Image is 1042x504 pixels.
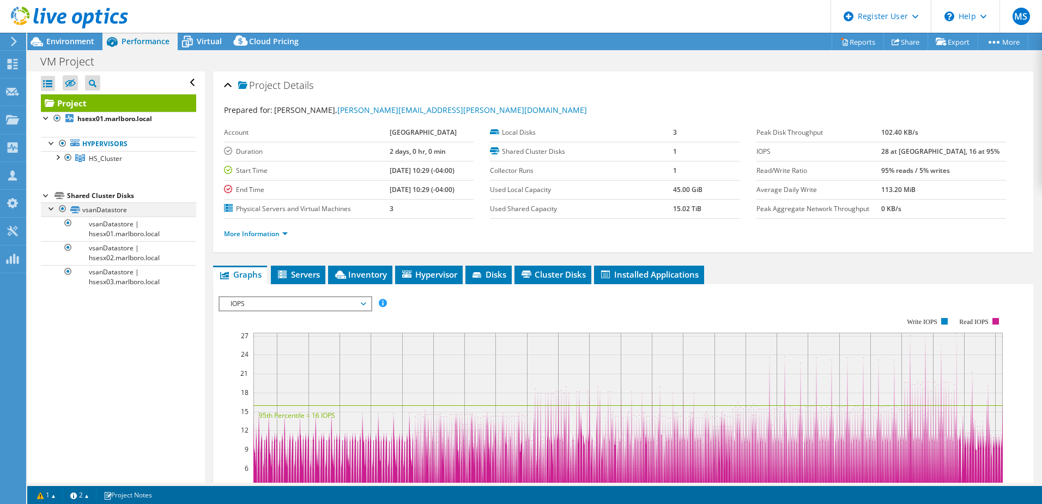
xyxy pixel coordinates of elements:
[881,185,916,194] b: 113.20 MiB
[944,11,954,21] svg: \n
[881,204,901,213] b: 0 KB/s
[756,165,881,176] label: Read/Write Ratio
[390,147,446,156] b: 2 days, 0 hr, 0 min
[390,166,455,175] b: [DATE] 10:29 (-04:00)
[122,36,169,46] span: Performance
[41,265,196,289] a: vsanDatastore | hsesx03.marlboro.local
[673,166,677,175] b: 1
[249,36,299,46] span: Cloud Pricing
[96,488,160,502] a: Project Notes
[41,151,196,165] a: HS_Cluster
[224,146,390,157] label: Duration
[259,411,335,420] text: 95th Percentile = 16 IOPS
[756,127,881,138] label: Peak Disk Throughput
[240,369,248,378] text: 21
[274,105,587,115] span: [PERSON_NAME],
[225,297,365,310] span: IOPS
[41,217,196,241] a: vsanDatastore | hsesx01.marlboro.local
[673,204,701,213] b: 15.02 TiB
[390,185,455,194] b: [DATE] 10:29 (-04:00)
[89,154,122,163] span: HS_Cluster
[41,241,196,265] a: vsanDatastore | hsesx02.marlboro.local
[77,114,152,123] b: hsesx01.marlboro.local
[41,137,196,151] a: Hypervisors
[490,165,673,176] label: Collector Runs
[197,36,222,46] span: Virtual
[224,184,390,195] label: End Time
[241,388,249,397] text: 18
[224,105,272,115] label: Prepared for:
[35,56,111,68] h1: VM Project
[46,36,94,46] span: Environment
[881,166,950,175] b: 95% reads / 5% writes
[1013,8,1030,25] span: MS
[241,407,249,416] text: 15
[978,33,1028,50] a: More
[490,203,673,214] label: Used Shared Capacity
[490,146,673,157] label: Shared Cluster Disks
[490,184,673,195] label: Used Local Capacity
[490,127,673,138] label: Local Disks
[673,128,677,137] b: 3
[390,128,457,137] b: [GEOGRAPHIC_DATA]
[881,147,999,156] b: 28 at [GEOGRAPHIC_DATA], 16 at 95%
[41,202,196,217] a: vsanDatastore
[238,80,281,91] span: Project
[276,269,320,280] span: Servers
[881,128,918,137] b: 102.40 KB/s
[832,33,884,50] a: Reports
[245,482,249,491] text: 3
[928,33,978,50] a: Export
[245,445,249,454] text: 9
[224,203,390,214] label: Physical Servers and Virtual Machines
[224,165,390,176] label: Start Time
[224,127,390,138] label: Account
[41,94,196,112] a: Project
[67,189,196,202] div: Shared Cluster Disks
[883,33,928,50] a: Share
[241,331,249,340] text: 27
[673,185,702,194] b: 45.00 GiB
[520,269,586,280] span: Cluster Disks
[63,488,96,502] a: 2
[283,79,313,92] span: Details
[41,112,196,126] a: hsesx01.marlboro.local
[224,229,288,238] a: More Information
[241,350,249,359] text: 24
[599,269,699,280] span: Installed Applications
[245,464,249,473] text: 6
[334,269,387,280] span: Inventory
[756,184,881,195] label: Average Daily Write
[471,269,506,280] span: Disks
[29,488,63,502] a: 1
[390,204,393,213] b: 3
[959,318,989,326] text: Read IOPS
[673,147,677,156] b: 1
[756,146,881,157] label: IOPS
[337,105,587,115] a: [PERSON_NAME][EMAIL_ADDRESS][PERSON_NAME][DOMAIN_NAME]
[401,269,457,280] span: Hypervisor
[241,425,249,435] text: 12
[756,203,881,214] label: Peak Aggregate Network Throughput
[219,269,262,280] span: Graphs
[907,318,937,326] text: Write IOPS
